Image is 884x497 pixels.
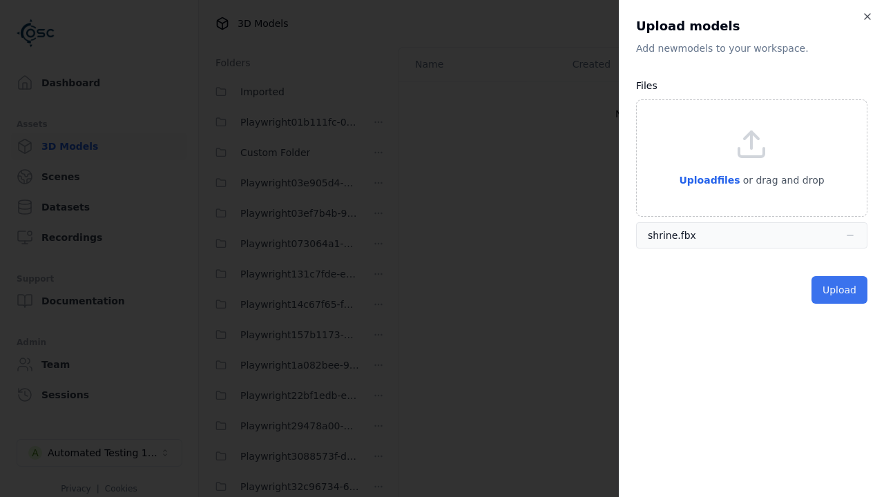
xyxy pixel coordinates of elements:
[811,276,867,304] button: Upload
[740,172,825,188] p: or drag and drop
[636,80,657,91] label: Files
[648,228,696,242] div: shrine.fbx
[636,41,867,55] p: Add new model s to your workspace.
[636,17,867,36] h2: Upload models
[679,175,740,186] span: Upload files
